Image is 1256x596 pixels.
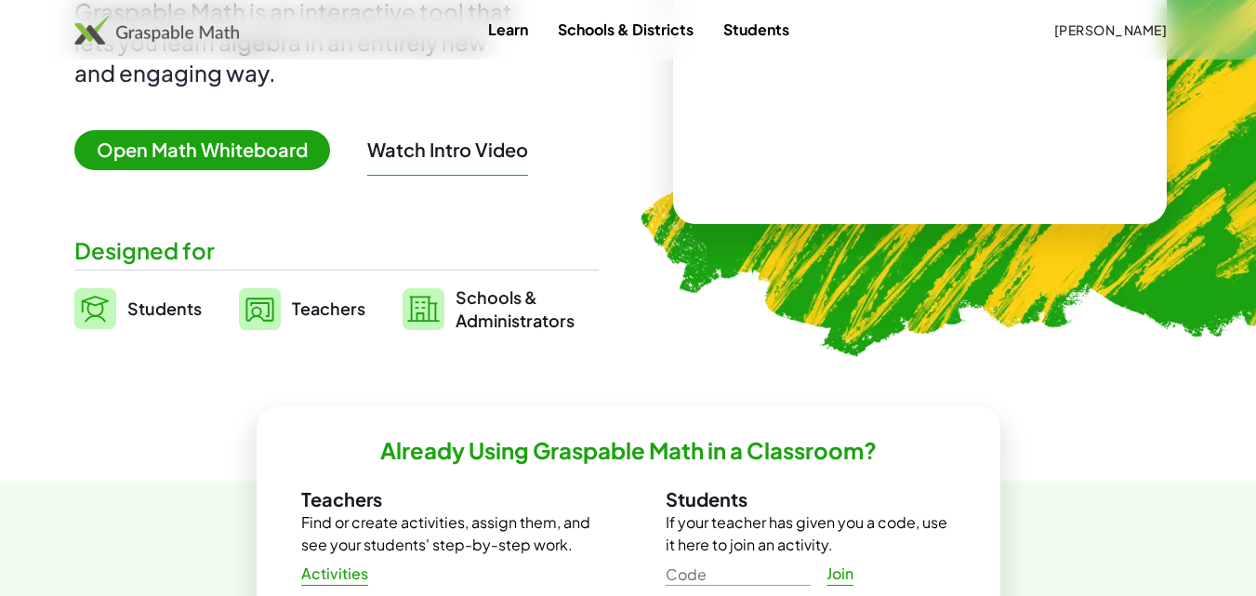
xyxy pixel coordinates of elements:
[292,298,365,319] span: Teachers
[74,141,345,161] a: Open Math Whiteboard
[74,285,202,332] a: Students
[811,557,870,590] a: Join
[543,12,708,46] a: Schools & Districts
[826,564,854,584] span: Join
[367,138,528,162] button: Watch Intro Video
[708,12,804,46] a: Students
[74,130,330,170] span: Open Math Whiteboard
[403,288,444,330] img: svg%3e
[301,564,369,584] span: Activities
[1038,13,1182,46] button: [PERSON_NAME]
[127,298,202,319] span: Students
[666,511,956,556] p: If your teacher has given you a code, use it here to join an activity.
[74,288,116,329] img: svg%3e
[74,235,599,266] div: Designed for
[239,288,281,330] img: svg%3e
[456,285,575,332] span: Schools & Administrators
[380,436,877,465] h2: Already Using Graspable Math in a Classroom?
[403,285,575,332] a: Schools &Administrators
[301,511,591,556] p: Find or create activities, assign them, and see your students' step-by-step work.
[239,285,365,332] a: Teachers
[666,487,956,511] h3: Students
[286,557,384,590] a: Activities
[473,12,543,46] a: Learn
[1053,21,1167,38] span: [PERSON_NAME]
[780,8,1059,148] video: What is this? This is dynamic math notation. Dynamic math notation plays a central role in how Gr...
[301,487,591,511] h3: Teachers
